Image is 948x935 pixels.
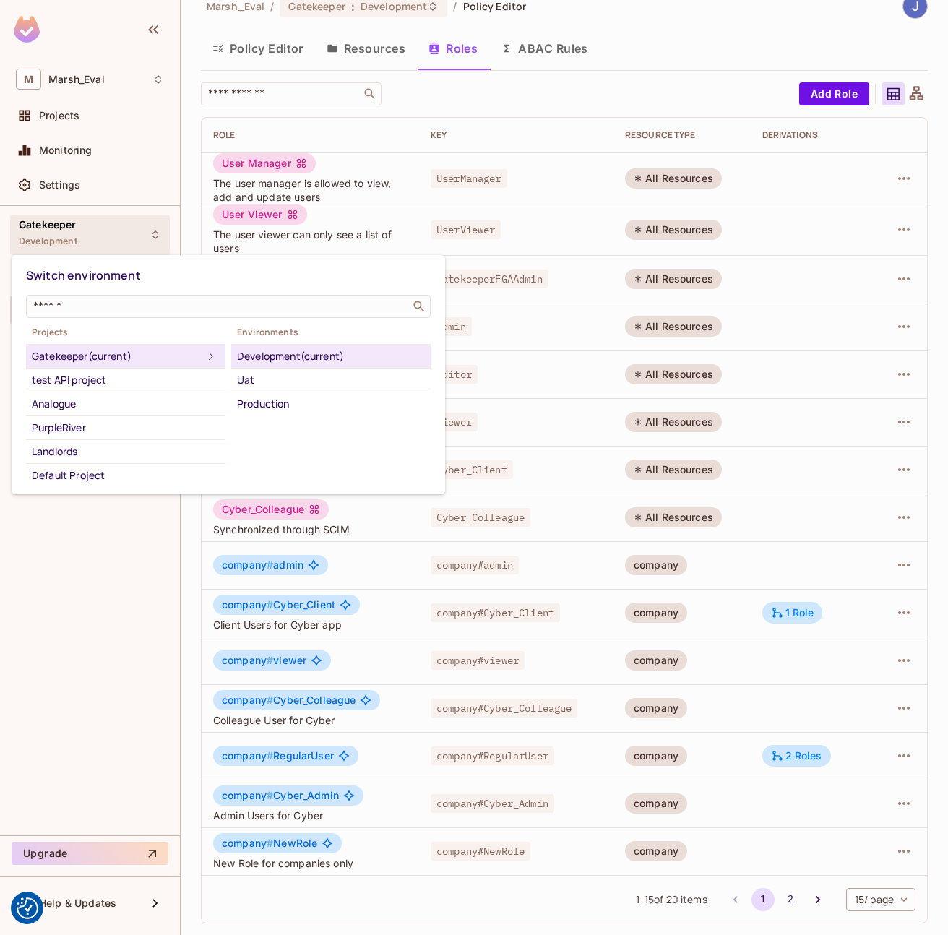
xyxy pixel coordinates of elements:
[17,897,38,919] button: Consent Preferences
[32,371,220,389] div: test API project
[26,267,141,283] span: Switch environment
[17,897,38,919] img: Revisit consent button
[32,443,220,460] div: Landlords
[26,327,225,338] span: Projects
[32,419,220,436] div: PurpleRiver
[231,327,431,338] span: Environments
[237,371,425,389] div: Uat
[32,348,202,365] div: Gatekeeper (current)
[32,395,220,413] div: Analogue
[32,467,220,484] div: Default Project
[237,348,425,365] div: Development (current)
[237,395,425,413] div: Production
